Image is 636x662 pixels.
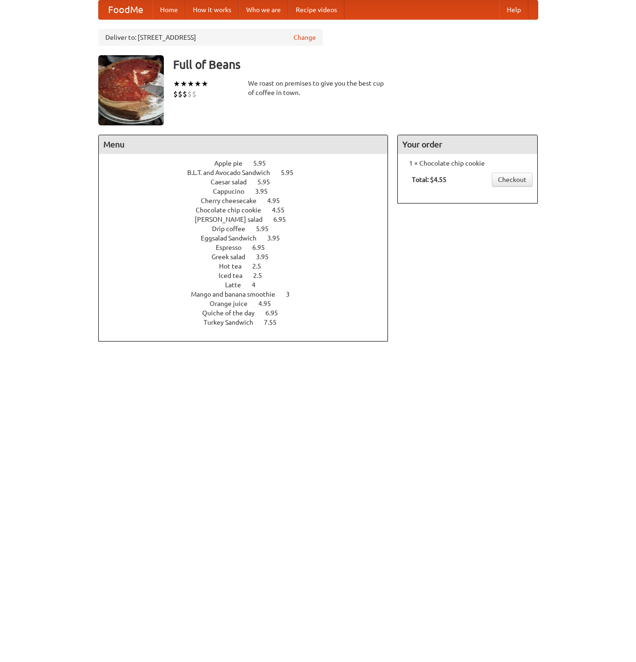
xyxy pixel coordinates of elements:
[187,89,192,99] li: $
[256,253,278,261] span: 3.95
[204,319,263,326] span: Turkey Sandwich
[210,300,288,307] a: Orange juice 4.95
[201,197,297,204] a: Cherry cheesecake 4.95
[212,225,255,233] span: Drip coffee
[213,188,285,195] a: Cappucino 3.95
[267,234,289,242] span: 3.95
[173,79,180,89] li: ★
[98,55,164,125] img: angular.jpg
[99,135,388,154] h4: Menu
[492,173,533,187] a: Checkout
[191,291,285,298] span: Mango and banana smoothie
[288,0,344,19] a: Recipe videos
[178,89,183,99] li: $
[211,178,287,186] a: Caesar salad 5.95
[248,79,388,97] div: We roast on premises to give you the best cup of coffee in town.
[173,55,538,74] h3: Full of Beans
[187,169,279,176] span: B.L.T. and Avocado Sandwich
[196,206,270,214] span: Chocolate chip cookie
[252,281,265,289] span: 4
[201,197,266,204] span: Cherry cheesecake
[239,0,288,19] a: Who we are
[219,262,278,270] a: Hot tea 2.5
[187,79,194,89] li: ★
[214,160,283,167] a: Apple pie 5.95
[196,206,302,214] a: Chocolate chip cookie 4.55
[256,225,278,233] span: 5.95
[202,309,295,317] a: Quiche of the day 6.95
[212,225,286,233] a: Drip coffee 5.95
[286,291,299,298] span: 3
[211,178,256,186] span: Caesar salad
[185,0,239,19] a: How it works
[412,176,446,183] b: Total: $4.55
[195,216,272,223] span: [PERSON_NAME] salad
[219,262,251,270] span: Hot tea
[214,160,252,167] span: Apple pie
[153,0,185,19] a: Home
[402,159,533,168] li: 1 × Chocolate chip cookie
[183,89,187,99] li: $
[398,135,537,154] h4: Your order
[281,169,303,176] span: 5.95
[212,253,286,261] a: Greek salad 3.95
[225,281,273,289] a: Latte 4
[255,188,277,195] span: 3.95
[225,281,250,289] span: Latte
[201,234,266,242] span: Eggsalad Sandwich
[264,319,286,326] span: 7.55
[202,309,264,317] span: Quiche of the day
[98,29,323,46] div: Deliver to: [STREET_ADDRESS]
[201,234,297,242] a: Eggsalad Sandwich 3.95
[180,79,187,89] li: ★
[219,272,252,279] span: Iced tea
[253,160,275,167] span: 5.95
[192,89,197,99] li: $
[187,169,311,176] a: B.L.T. and Avocado Sandwich 5.95
[194,79,201,89] li: ★
[265,309,287,317] span: 6.95
[252,244,274,251] span: 6.95
[499,0,528,19] a: Help
[201,79,208,89] li: ★
[273,216,295,223] span: 6.95
[204,319,294,326] a: Turkey Sandwich 7.55
[99,0,153,19] a: FoodMe
[267,197,289,204] span: 4.95
[191,291,307,298] a: Mango and banana smoothie 3
[293,33,316,42] a: Change
[213,188,254,195] span: Cappucino
[216,244,251,251] span: Espresso
[257,178,279,186] span: 5.95
[219,272,279,279] a: Iced tea 2.5
[210,300,257,307] span: Orange juice
[216,244,282,251] a: Espresso 6.95
[195,216,303,223] a: [PERSON_NAME] salad 6.95
[173,89,178,99] li: $
[253,272,271,279] span: 2.5
[272,206,294,214] span: 4.55
[252,262,270,270] span: 2.5
[212,253,255,261] span: Greek salad
[258,300,280,307] span: 4.95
